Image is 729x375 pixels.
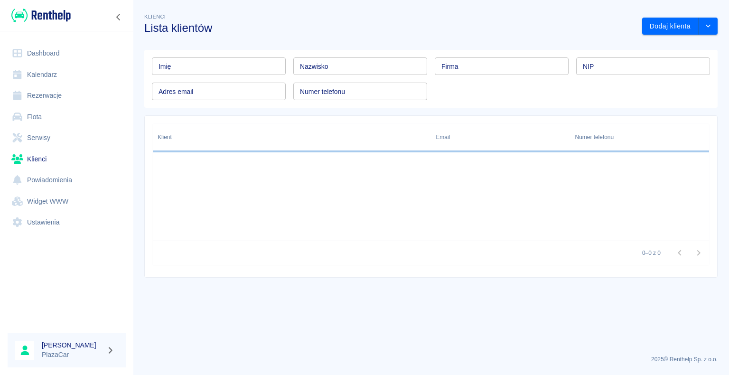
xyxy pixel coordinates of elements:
[153,124,431,150] div: Klient
[8,212,126,233] a: Ustawienia
[42,350,103,360] p: PlazaCar
[158,124,172,150] div: Klient
[8,106,126,128] a: Flota
[8,64,126,85] a: Kalendarz
[642,249,661,257] p: 0–0 z 0
[144,14,166,19] span: Klienci
[8,149,126,170] a: Klienci
[431,124,570,150] div: Email
[8,43,126,64] a: Dashboard
[436,124,450,150] div: Email
[8,8,71,23] a: Renthelp logo
[570,124,710,150] div: Numer telefonu
[144,355,718,364] p: 2025 © Renthelp Sp. z o.o.
[575,124,614,150] div: Numer telefonu
[699,18,718,35] button: drop-down
[11,8,71,23] img: Renthelp logo
[8,169,126,191] a: Powiadomienia
[642,18,699,35] button: Dodaj klienta
[8,85,126,106] a: Rezerwacje
[42,340,103,350] h6: [PERSON_NAME]
[8,191,126,212] a: Widget WWW
[112,11,126,23] button: Zwiń nawigację
[144,21,635,35] h3: Lista klientów
[8,127,126,149] a: Serwisy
